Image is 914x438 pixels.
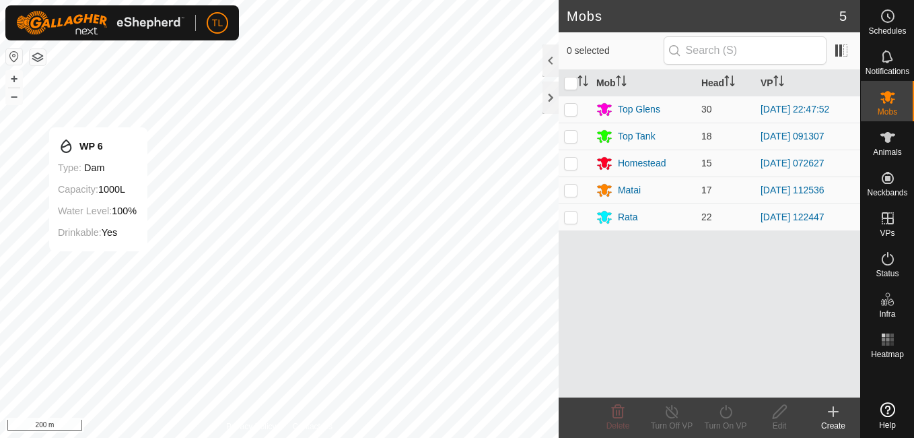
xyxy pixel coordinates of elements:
[879,310,895,318] span: Infra
[567,8,839,24] h2: Mobs
[868,27,906,35] span: Schedules
[701,212,712,222] span: 22
[879,421,896,429] span: Help
[6,71,22,87] button: +
[618,210,638,224] div: Rata
[618,156,666,170] div: Homestead
[806,420,860,432] div: Create
[606,421,630,431] span: Delete
[861,397,914,435] a: Help
[618,129,656,144] div: Top Tank
[58,227,102,238] label: Drinkable:
[701,104,712,115] span: 30
[6,49,22,65] button: Reset Map
[876,270,899,278] span: Status
[880,229,894,237] span: VPs
[58,203,137,219] div: 100%
[701,158,712,168] span: 15
[6,88,22,104] button: –
[761,131,824,142] a: [DATE] 091307
[58,162,81,173] label: Type:
[664,36,827,65] input: Search (S)
[618,183,641,197] div: Matai
[16,11,184,35] img: Gallagher Logo
[591,70,696,96] th: Mob
[577,77,588,88] p-sorticon: Activate to sort
[84,162,104,173] span: dam
[58,206,112,216] label: Water Level:
[645,420,699,432] div: Turn Off VP
[871,350,904,358] span: Heatmap
[212,16,223,30] span: TL
[701,131,712,142] span: 18
[752,420,806,432] div: Edit
[618,102,660,117] div: Top Glens
[755,70,860,96] th: VP
[699,420,752,432] div: Turn On VP
[616,77,627,88] p-sorticon: Activate to sort
[567,44,664,58] span: 0 selected
[866,67,909,75] span: Notifications
[724,77,735,88] p-sorticon: Activate to sort
[58,184,98,195] label: Capacity:
[761,212,824,222] a: [DATE] 122447
[878,108,897,116] span: Mobs
[58,224,137,241] div: Yes
[839,6,847,26] span: 5
[58,181,137,197] div: 1000L
[761,185,824,195] a: [DATE] 112536
[873,148,902,156] span: Animals
[773,77,784,88] p-sorticon: Activate to sort
[226,420,277,433] a: Privacy Policy
[701,185,712,195] span: 17
[867,189,907,197] span: Neckbands
[761,104,829,115] a: [DATE] 22:47:52
[293,420,332,433] a: Contact Us
[761,158,824,168] a: [DATE] 072627
[696,70,755,96] th: Head
[58,138,137,154] div: WP 6
[30,49,46,65] button: Map Layers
